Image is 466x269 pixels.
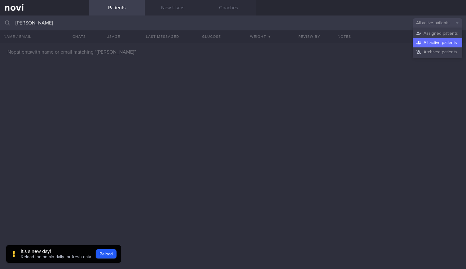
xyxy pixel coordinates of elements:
[285,30,334,43] button: Review By
[236,30,285,43] button: Weight
[21,255,91,259] span: Reload the admin daily for fresh data
[413,29,462,38] button: Assigned patients
[334,30,466,43] div: Notes
[413,38,462,47] button: All active patients
[96,249,116,258] button: Reload
[187,30,236,43] button: Glucose
[21,248,91,254] div: It's a new day!
[138,30,187,43] button: Last Messaged
[64,30,89,43] button: Chats
[413,47,462,57] button: Archived patients
[89,30,138,43] div: Usage
[413,18,462,28] button: All active patients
